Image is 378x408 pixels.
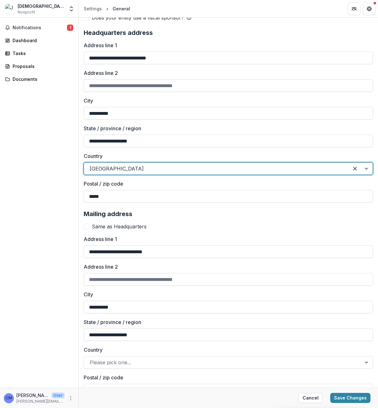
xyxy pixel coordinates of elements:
[16,392,49,399] p: [PERSON_NAME]
[84,125,369,132] label: State / province / region
[84,29,373,36] h2: Headquarters address
[13,50,71,57] div: Tasks
[84,97,369,104] label: City
[3,23,76,33] button: Notifications1
[330,393,370,403] button: Save Changes
[84,5,102,12] div: Settings
[84,263,369,271] label: Address line 2
[67,25,73,31] span: 1
[84,291,369,298] label: City
[13,63,71,70] div: Proposals
[92,223,147,230] span: Same as Headquarters
[298,393,323,403] button: Cancel
[363,3,375,15] button: Get Help
[92,14,184,21] span: Does your entity use a fiscal sponsor?
[113,5,130,12] div: General
[84,318,369,326] label: State / province / region
[3,35,76,46] a: Dashboard
[16,399,64,404] p: [PERSON_NAME][EMAIL_ADDRESS][PERSON_NAME][DOMAIN_NAME]
[81,4,133,13] nav: breadcrumb
[6,396,12,400] div: Chris Moser
[3,61,76,71] a: Proposals
[52,393,64,398] p: User
[84,69,369,77] label: Address line 2
[348,3,360,15] button: Partners
[67,3,76,15] button: Open entity switcher
[84,180,369,187] label: Postal / zip code
[84,152,369,160] label: Country
[3,74,76,84] a: Documents
[67,394,75,402] button: More
[18,3,64,9] div: [DEMOGRAPHIC_DATA] Refugee Service [GEOGRAPHIC_DATA]
[84,42,369,49] label: Address line 1
[350,164,360,174] div: Clear selected options
[84,374,369,381] label: Postal / zip code
[13,76,71,82] div: Documents
[13,25,67,31] span: Notifications
[81,4,104,13] a: Settings
[84,235,369,243] label: Address line 1
[3,48,76,59] a: Tasks
[13,37,71,44] div: Dashboard
[5,4,15,14] img: Jesuit Refugee Service USA
[84,210,373,218] h2: Mailing address
[18,9,35,15] span: Nonprofit
[84,346,369,354] label: Country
